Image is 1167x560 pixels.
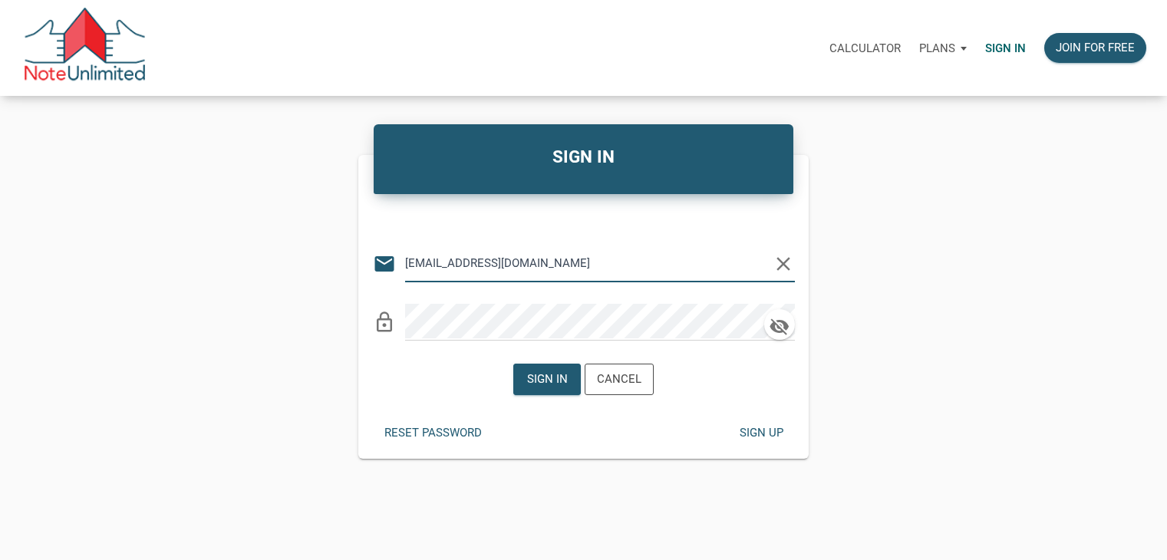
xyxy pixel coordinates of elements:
[1056,39,1135,57] div: Join for free
[513,364,581,395] button: Sign in
[373,418,493,448] button: Reset password
[527,371,568,388] div: Sign in
[1035,24,1155,72] a: Join for free
[385,144,783,170] h4: SIGN IN
[405,245,772,280] input: Email
[772,252,795,275] i: clear
[919,41,955,55] p: Plans
[373,311,396,334] i: lock_outline
[820,24,910,72] a: Calculator
[1044,33,1146,63] button: Join for free
[910,25,976,71] button: Plans
[585,364,654,395] button: Cancel
[739,424,783,442] div: Sign up
[976,24,1035,72] a: Sign in
[985,41,1026,55] p: Sign in
[384,424,482,442] div: Reset password
[910,24,976,72] a: Plans
[23,8,147,88] img: NoteUnlimited
[597,371,641,388] div: Cancel
[829,41,901,55] p: Calculator
[373,252,396,275] i: email
[727,418,795,448] button: Sign up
